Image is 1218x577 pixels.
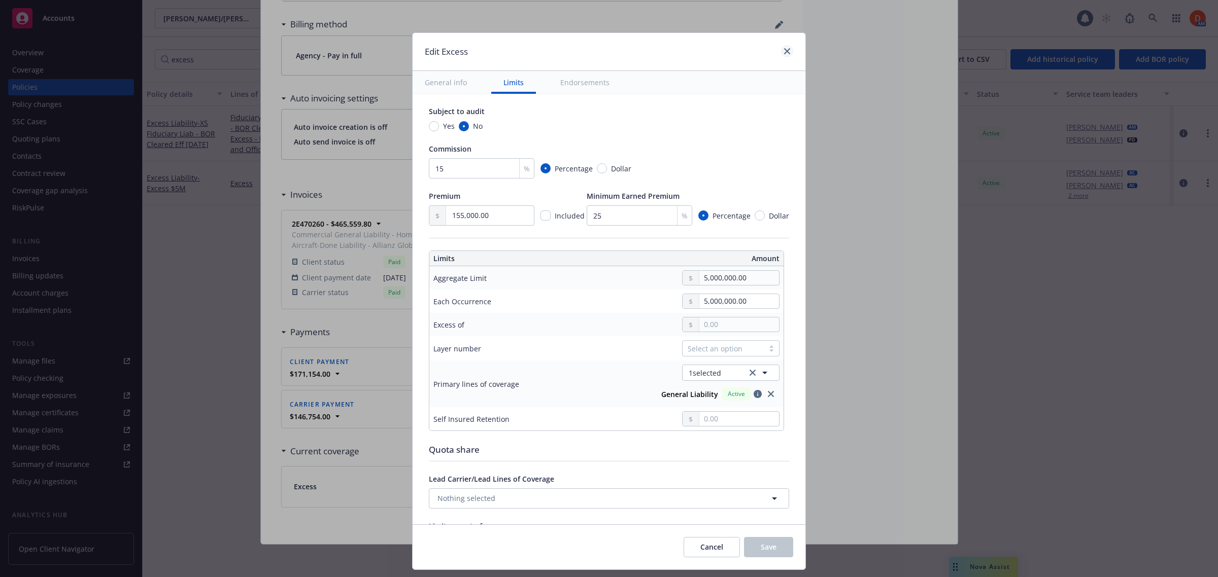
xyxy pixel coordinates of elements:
[610,251,784,266] th: Amount
[425,45,468,58] h1: Edit Excess
[597,163,607,173] input: Dollar
[713,210,751,221] span: Percentage
[524,163,530,174] span: %
[429,106,485,116] span: Subject to audit
[540,163,551,173] input: Percentage
[433,414,510,424] div: Self Insured Retention
[491,71,536,94] button: Limits
[429,443,789,456] div: Quota share
[429,121,439,131] input: Yes
[698,210,708,221] input: Percentage
[699,317,779,332] input: 0.00
[761,542,776,552] span: Save
[429,251,571,266] th: Limits
[446,206,534,225] input: 0.00
[433,296,491,307] div: Each Occurrence
[437,493,495,503] span: Nothing selected
[443,121,455,131] span: Yes
[429,488,789,509] button: Nothing selected
[587,191,680,201] span: Minimum Earned Premium
[473,121,483,131] span: No
[429,474,554,484] span: Lead Carrier/Lead Lines of Coverage
[433,273,487,283] div: Aggregate Limit
[433,343,481,354] div: Layer number
[726,389,747,399] span: Active
[744,537,793,557] button: Save
[429,144,471,154] span: Commission
[555,163,593,174] span: Percentage
[700,542,723,552] span: Cancel
[433,379,519,389] div: Primary lines of coverage
[689,368,721,378] span: 1 selected
[661,389,718,399] strong: General Liability
[413,71,479,94] button: General info
[548,71,622,94] button: Endorsements
[769,210,789,221] span: Dollar
[611,163,631,174] span: Dollar
[781,45,793,57] a: close
[433,319,464,330] div: Excess of
[699,294,779,308] input: 0.00
[699,271,779,285] input: 0.00
[765,388,777,400] a: close
[459,121,469,131] input: No
[429,521,482,531] span: Limit as part of
[747,367,759,379] a: clear selection
[429,191,460,201] span: Premium
[682,210,688,221] span: %
[555,211,585,221] span: Included
[684,537,740,557] button: Cancel
[699,412,779,426] input: 0.00
[682,365,780,381] button: 1selectedclear selection
[755,210,765,221] input: Dollar
[688,343,759,354] div: Select an option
